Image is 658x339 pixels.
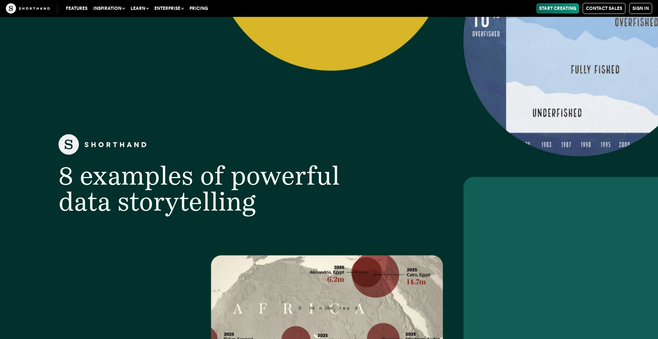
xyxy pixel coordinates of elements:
[63,3,90,14] a: Features
[90,3,128,14] button: Inspiration
[187,3,211,14] a: Pricing
[59,160,340,216] span: 8 examples of powerful data storytelling
[298,305,359,311] span: 5 minute read
[629,3,652,14] a: Sign in
[583,3,625,14] a: Contact Sales
[536,3,579,14] a: Start Creating
[6,3,50,14] img: The Craft
[151,3,187,14] button: Enterprise
[128,3,151,14] button: Learn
